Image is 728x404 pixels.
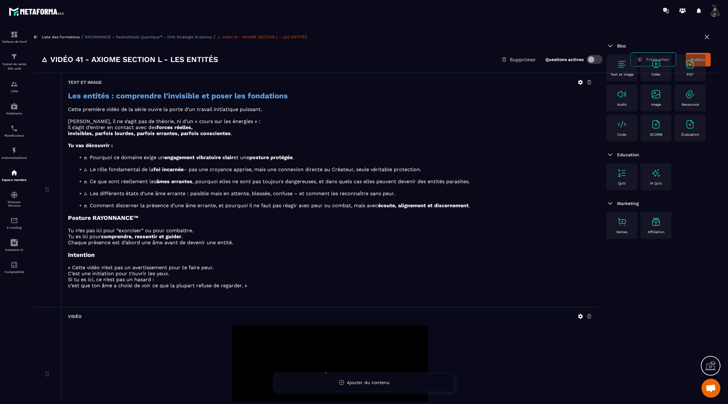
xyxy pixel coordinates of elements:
p: Automatisations [2,156,27,159]
img: text-image no-wra [651,89,661,99]
p: Quiz [618,181,626,185]
span: 🜁 Pourquoi ce domaine exige un [83,154,164,160]
h6: Text et image [68,80,102,85]
p: Tableau de bord [2,40,27,43]
a: automationsautomationsAutomatisations [2,142,27,164]
span: 🜁 Comment discerner la présence d’une âme errante, et pourquoi il ne faut pas réagir avec peur ou... [83,202,378,208]
span: [PERSON_NAME], il ne s’agit pas de théorie, ni d’un « cours sur les énergies » : [68,118,260,124]
a: Liste des formations [42,35,80,39]
p: Planificateur [2,134,27,137]
span: / [81,34,83,40]
a: 🜂 Vidéo 41 - AXIOME SECTION L - LES ENTITÉS [217,35,307,39]
strong: posture protégée [249,154,293,160]
strong: Intention [68,252,95,258]
img: text-image [651,168,661,178]
span: Tu n’es pas ici pour “exorciser” ou pour combattre. [68,227,193,233]
p: Affiliation [648,230,664,234]
img: accountant [10,261,18,269]
span: c’est que ton âme a choisi de voir ce que la plupart refuse de regarder. » [68,283,247,289]
p: Assistant IA [2,248,27,252]
p: Évaluation [681,133,699,137]
p: Code [617,133,626,137]
a: automationsautomationsWebinaire [2,98,27,120]
img: text-image no-wra [651,119,661,129]
span: Education [617,152,639,157]
img: text-image [651,217,661,227]
p: Tunnel de vente Site web [2,62,27,71]
p: Ventes [616,230,628,234]
p: CRM [2,90,27,93]
img: text-image no-wra [617,59,627,69]
a: Assistant IA [2,234,27,256]
p: SCORM [650,133,662,137]
strong: forces réelles, [157,124,193,130]
span: 🜁 Ce que sont réellement les [83,178,156,184]
a: formationformationCRM [2,76,27,98]
p: Ressource [682,103,699,107]
span: . [181,233,183,239]
a: social-networksocial-networkRéseaux Sociaux [2,186,27,212]
img: arrow-down [606,151,614,158]
span: 🜂 Les différents états d’une âme errante : paisible mais en attente, blessée, confuse – et commen... [83,190,395,196]
span: Chaque présence est d’abord une âme avant de devenir une entité. [68,239,233,246]
span: – pas une croyance apprise, mais une connexion directe au Créateur, seule véritable protection. [184,166,421,172]
img: social-network [10,191,18,199]
a: schedulerschedulerPlanificateur [2,120,27,142]
p: Image [651,103,661,107]
span: . [293,154,294,160]
img: formation [10,31,18,38]
strong: Posture RAYONNANCE™ [68,214,138,221]
img: text-image no-wra [617,89,627,99]
img: logo [9,6,66,17]
img: text-image no-wra [651,59,661,69]
img: text-image no-wra [685,89,695,99]
img: formation [10,80,18,88]
img: text-image no-wra [617,119,627,129]
strong: invisibles, parfois lourdes, parfois errantes, parfois conscientes [68,130,231,136]
p: Espace membre [2,178,27,182]
strong: âmes errantes [156,178,192,184]
p: Webinaire [2,112,27,115]
span: , pourquoi elles ne sont pas toujours dangereuses, et dans quels cas elles peuvent devenir des en... [192,178,470,184]
img: text-image no-wra [685,119,695,129]
img: formation [10,53,18,60]
p: PDF [687,72,694,77]
img: automations [10,147,18,154]
img: scheduler [10,125,18,132]
strong: Les entités : comprendre l’invisible et poser les fondations [68,91,288,100]
p: E-mailing [2,226,27,229]
span: . [231,130,232,136]
p: Audio [617,103,627,107]
p: IA Quiz [650,181,662,185]
strong: engagement vibratoire clair [164,154,234,160]
span: Supprimer [510,57,536,63]
a: formationformationTunnel de vente Site web [2,48,27,76]
span: / [213,34,215,40]
span: . [469,202,470,208]
span: Ajouter du contenu [347,380,390,385]
a: RAYONNANCE – Radiesthésie Quantique™ - DHS Strategie Academy [85,35,212,39]
span: Cette première vidéo de la série ouvre la porte d’un travail initiatique puissant. [68,106,262,112]
span: C’est une initiation pour t’ouvrir les yeux. [68,270,169,277]
span: et une [234,154,249,160]
span: Bloc [617,43,626,48]
strong: Tu vas découvrir : [68,142,113,148]
span: il s’agit d’entrer en contact avec des [68,124,157,130]
img: text-image no-wra [685,59,695,69]
img: automations [10,169,18,177]
img: arrow-down [606,42,614,50]
a: emailemailE-mailing [2,212,27,234]
p: Vidéo [651,72,661,77]
p: Text et image [610,72,634,77]
span: « Cette vidéo n’est pas un avertissement pour te faire peur. [68,264,214,270]
strong: écoute, alignement et discernement [378,202,469,208]
img: text-image no-wra [617,168,627,178]
strong: comprendre, ressentir et guider [101,233,181,239]
h3: 🜂 Vidéo 41 - AXIOME SECTION L - LES ENTITÉS [41,54,218,65]
img: automations [10,103,18,110]
a: automationsautomationsEspace membre [2,164,27,186]
a: accountantaccountantComptabilité [2,256,27,278]
span: 🜂 Le rôle fondamental de la [83,166,154,172]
